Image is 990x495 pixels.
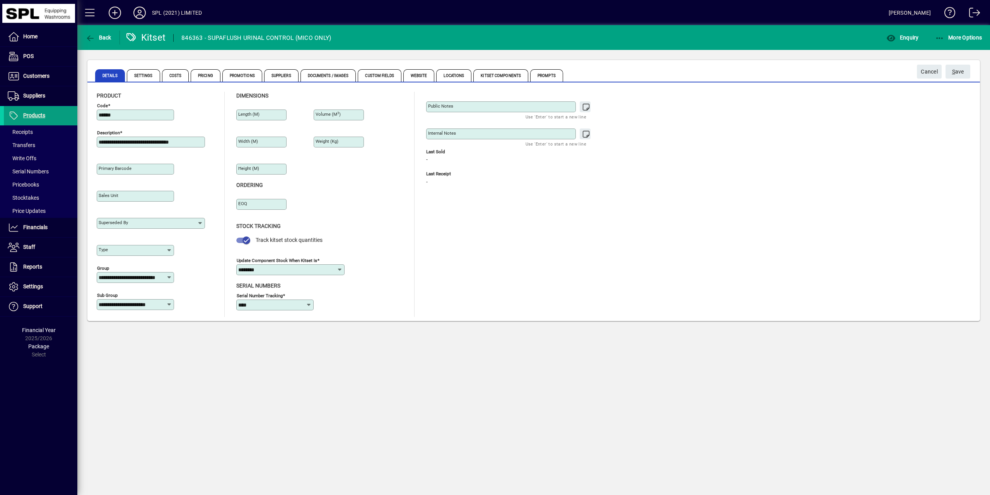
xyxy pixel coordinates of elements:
a: Home [4,27,77,46]
button: Back [84,31,113,45]
a: Logout [963,2,980,27]
span: Details [95,69,125,82]
span: Serial Numbers [236,283,280,289]
button: More Options [933,31,984,45]
button: Profile [127,6,152,20]
button: Enquiry [884,31,920,45]
button: Save [946,65,970,79]
span: Financial Year [22,327,56,333]
span: Receipts [8,129,33,135]
span: Staff [23,244,35,250]
span: Customers [23,73,49,79]
a: Settings [4,277,77,296]
span: Last Sold [426,149,542,154]
span: Stocktakes [8,195,39,201]
span: Kitset Components [473,69,528,82]
a: Customers [4,67,77,86]
a: Knowledge Base [939,2,956,27]
mat-label: Type [99,247,108,252]
mat-label: Update component stock when kitset is [237,257,317,263]
span: More Options [935,34,982,41]
span: POS [23,53,34,59]
mat-label: Sub group [97,293,118,298]
span: Reports [23,264,42,270]
span: Pricing [191,69,220,82]
mat-label: Width (m) [238,139,258,144]
div: [PERSON_NAME] [889,7,931,19]
a: Financials [4,218,77,237]
mat-label: Height (m) [238,166,259,171]
span: Suppliers [23,92,45,99]
mat-label: Code [97,103,108,108]
a: Transfers [4,139,77,152]
span: Promotions [222,69,262,82]
span: Locations [436,69,471,82]
span: Financials [23,224,48,230]
mat-label: Serial Number tracking [237,293,283,298]
mat-label: Length (m) [238,111,259,117]
mat-label: Internal Notes [428,130,456,136]
a: Stocktakes [4,191,77,204]
span: Products [23,112,45,118]
span: Last Receipt [426,171,542,176]
mat-label: Public Notes [428,103,453,109]
span: Back [85,34,111,41]
a: Support [4,297,77,316]
button: Cancel [917,65,942,79]
span: Price Updates [8,208,46,214]
span: Product [97,92,121,99]
span: Documents / Images [300,69,356,82]
span: ave [952,65,964,78]
app-page-header-button: Back [77,31,120,45]
span: Ordering [236,182,263,188]
span: Write Offs [8,155,36,161]
span: Settings [127,69,160,82]
span: Settings [23,283,43,289]
a: Suppliers [4,86,77,106]
mat-hint: Use 'Enter' to start a new line [526,112,586,121]
a: Receipts [4,125,77,139]
span: Website [403,69,435,82]
mat-label: Group [97,265,109,271]
span: Support [23,303,43,309]
span: S [952,69,955,75]
div: Kitset [126,31,166,44]
mat-label: Sales unit [99,193,118,198]
div: SPL (2021) LIMITED [152,7,202,19]
span: Costs [162,69,189,82]
span: Suppliers [264,69,299,82]
mat-label: Superseded by [99,220,128,225]
a: Write Offs [4,152,77,165]
mat-label: Weight (Kg) [316,139,338,144]
mat-label: Description [97,130,120,135]
div: 846363 - SUPAFLUSH URINAL CONTROL (MICO ONLY) [181,32,331,44]
mat-label: Volume (m ) [316,111,341,117]
span: Stock Tracking [236,223,281,229]
mat-label: EOQ [238,201,247,206]
span: Transfers [8,142,35,148]
a: POS [4,47,77,66]
span: Package [28,343,49,349]
span: Cancel [921,65,938,78]
span: Pricebooks [8,182,39,188]
span: Track kitset stock quantities [256,237,323,243]
mat-hint: Use 'Enter' to start a new line [526,139,586,148]
a: Staff [4,238,77,257]
a: Serial Numbers [4,165,77,178]
a: Pricebooks [4,178,77,191]
span: - [426,157,428,163]
a: Price Updates [4,204,77,218]
span: Serial Numbers [8,168,49,175]
mat-label: Primary barcode [99,166,131,171]
button: Add [102,6,127,20]
a: Reports [4,257,77,277]
span: Custom Fields [358,69,401,82]
span: - [426,179,428,185]
span: Enquiry [886,34,918,41]
span: Home [23,33,38,39]
sup: 3 [337,111,339,115]
span: Prompts [530,69,563,82]
span: Dimensions [236,92,268,99]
